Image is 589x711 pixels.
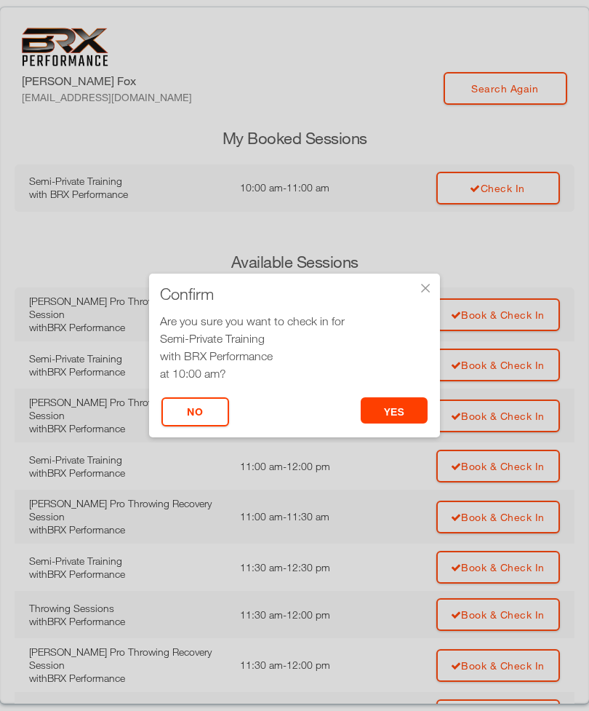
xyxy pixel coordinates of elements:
button: yes [361,397,428,424]
div: × [418,281,433,295]
div: Semi-Private Training [160,330,429,347]
button: No [161,397,229,426]
div: with BRX Performance [160,347,429,365]
span: Confirm [160,287,214,301]
div: Are you sure you want to check in for at 10:00 am? [160,312,429,382]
